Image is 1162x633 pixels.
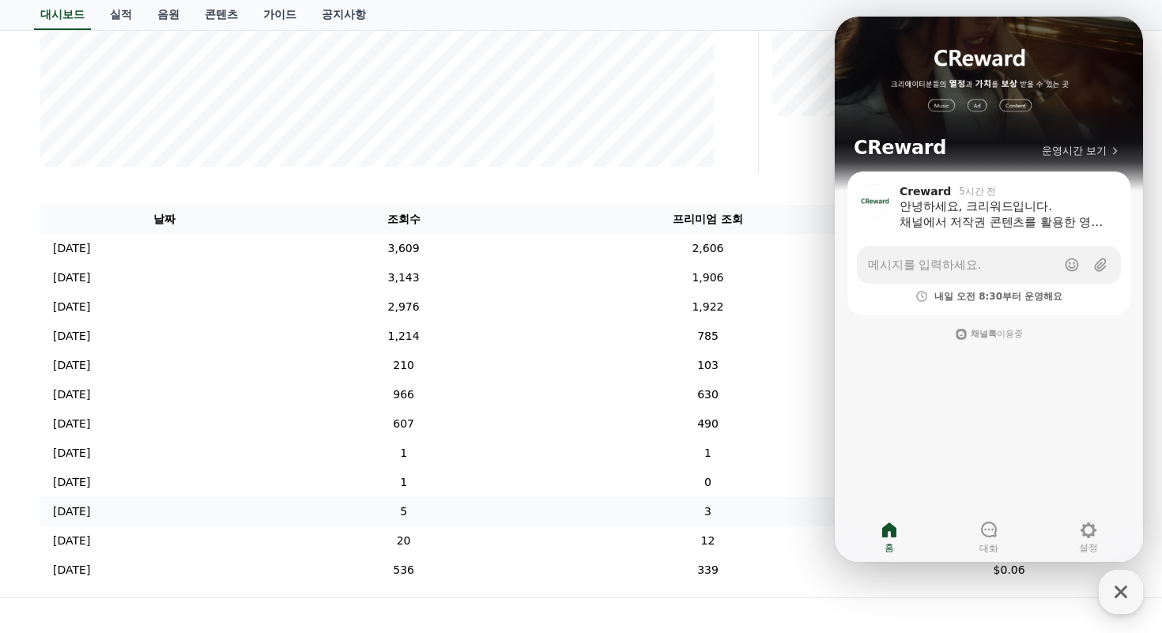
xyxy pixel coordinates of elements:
[53,503,90,520] p: [DATE]
[53,240,90,257] p: [DATE]
[288,497,519,526] td: 5
[288,205,519,234] th: 조회수
[519,497,896,526] td: 3
[53,533,90,549] p: [DATE]
[519,322,896,351] td: 785
[288,526,519,556] td: 20
[53,299,90,315] p: [DATE]
[288,439,519,468] td: 1
[519,556,896,585] td: 339
[53,269,90,286] p: [DATE]
[288,292,519,322] td: 2,976
[896,556,1122,585] td: $0.06
[519,351,896,380] td: 103
[40,205,288,234] th: 날짜
[288,234,519,263] td: 3,609
[519,292,896,322] td: 1,922
[53,416,90,432] p: [DATE]
[288,351,519,380] td: 210
[519,263,896,292] td: 1,906
[519,439,896,468] td: 1
[53,386,90,403] p: [DATE]
[53,562,90,578] p: [DATE]
[519,409,896,439] td: 490
[519,468,896,497] td: 0
[53,474,90,491] p: [DATE]
[288,380,519,409] td: 966
[288,409,519,439] td: 607
[53,445,90,462] p: [DATE]
[519,234,896,263] td: 2,606
[288,322,519,351] td: 1,214
[288,556,519,585] td: 536
[53,357,90,374] p: [DATE]
[835,17,1143,562] iframe: Channel chat
[519,205,896,234] th: 프리미엄 조회
[53,328,90,345] p: [DATE]
[288,468,519,497] td: 1
[519,526,896,556] td: 12
[519,380,896,409] td: 630
[288,263,519,292] td: 3,143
